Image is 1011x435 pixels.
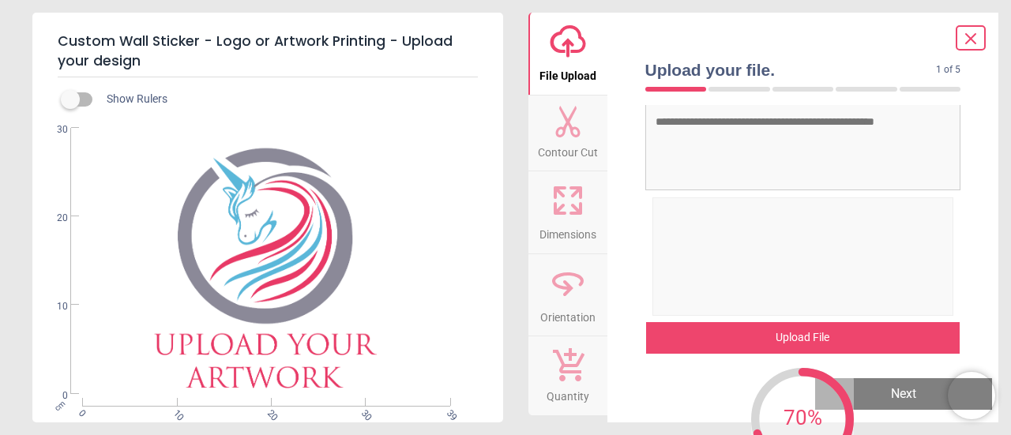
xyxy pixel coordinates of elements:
span: File Upload [539,61,596,84]
span: 10 [170,407,180,418]
span: Contour Cut [538,137,598,161]
span: 0 [38,389,68,403]
button: Quantity [528,336,607,415]
button: Orientation [528,254,607,336]
span: Orientation [540,302,596,326]
span: 30 [38,123,68,137]
span: 20 [38,212,68,225]
button: Dimensions [528,171,607,253]
button: File Upload [528,13,607,95]
span: cm [53,398,67,412]
button: Contour Cut [528,96,607,171]
span: 30 [358,407,368,418]
div: Show Rulers [70,90,503,109]
span: 0 [76,407,86,418]
span: Dimensions [539,219,596,243]
span: 39 [443,407,453,418]
iframe: Brevo live chat [948,372,995,419]
span: 20 [264,407,274,418]
button: Next [815,378,992,410]
span: 10 [38,300,68,313]
div: Upload File [646,322,960,354]
span: 1 of 5 [936,63,960,77]
h5: Custom Wall Sticker - Logo or Artwork Printing - Upload your design [58,25,478,77]
span: Upload your file. [645,58,937,81]
span: Quantity [547,381,589,405]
